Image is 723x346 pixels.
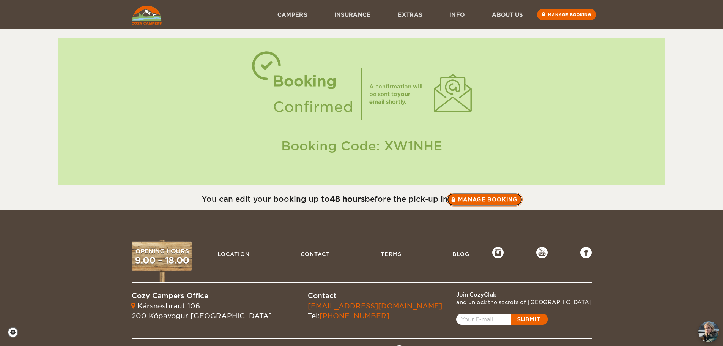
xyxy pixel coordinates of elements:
button: chat-button [698,321,719,342]
a: Location [214,247,254,261]
div: A confirmation will be sent to [369,83,426,106]
div: Kársnesbraut 106 200 Kópavogur [GEOGRAPHIC_DATA] [132,301,272,321]
div: Tel: [308,301,442,321]
a: Blog [449,247,473,261]
a: Manage booking [447,193,523,206]
div: Booking [273,68,353,94]
a: Open popup [456,314,548,325]
div: and unlock the secrets of [GEOGRAPHIC_DATA] [456,299,592,306]
a: Terms [377,247,405,261]
img: Freyja at Cozy Campers [698,321,719,342]
div: Join CozyClub [456,291,592,299]
div: Booking Code: XW1NHE [66,137,658,155]
div: Cozy Campers Office [132,291,272,301]
img: Cozy Campers [132,6,162,25]
a: Contact [297,247,334,261]
a: [EMAIL_ADDRESS][DOMAIN_NAME] [308,302,442,310]
strong: 48 hours [330,194,365,204]
a: [PHONE_NUMBER] [320,312,389,320]
a: Cookie settings [8,327,23,338]
a: Manage booking [537,9,596,20]
div: Contact [308,291,442,301]
div: Confirmed [273,94,353,120]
